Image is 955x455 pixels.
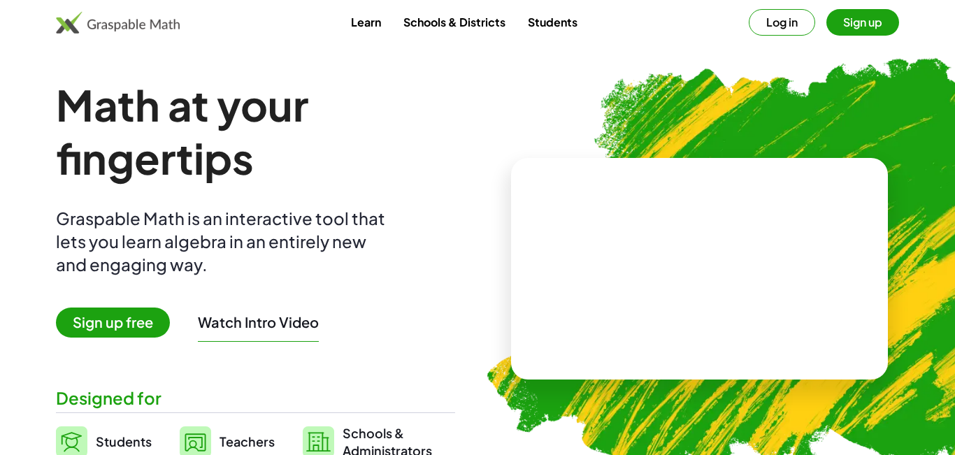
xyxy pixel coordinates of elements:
[56,78,455,185] h1: Math at your fingertips
[56,387,455,410] div: Designed for
[198,313,319,331] button: Watch Intro Video
[96,433,152,449] span: Students
[392,9,517,35] a: Schools & Districts
[749,9,815,36] button: Log in
[56,207,392,276] div: Graspable Math is an interactive tool that lets you learn algebra in an entirely new and engaging...
[340,9,392,35] a: Learn
[517,9,589,35] a: Students
[56,308,170,338] span: Sign up free
[220,433,275,449] span: Teachers
[595,217,805,322] video: What is this? This is dynamic math notation. Dynamic math notation plays a central role in how Gr...
[826,9,899,36] button: Sign up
